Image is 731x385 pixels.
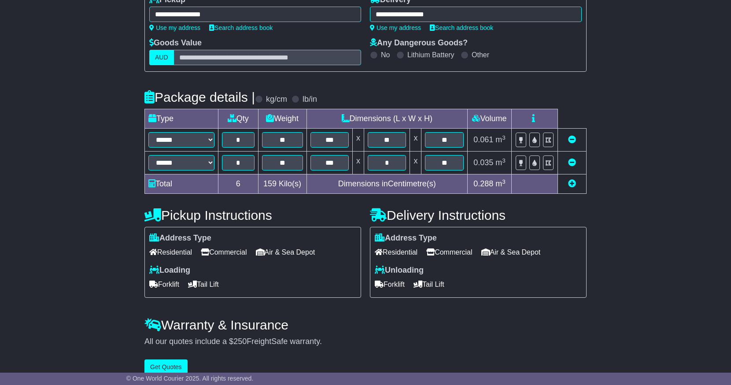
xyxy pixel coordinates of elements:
td: Dimensions in Centimetre(s) [306,174,467,194]
label: Address Type [149,233,211,243]
span: 159 [263,179,277,188]
span: Air & Sea Depot [481,245,541,259]
span: Commercial [426,245,472,259]
h4: Warranty & Insurance [144,318,587,332]
span: 0.288 [473,179,493,188]
span: m [495,135,506,144]
h4: Package details | [144,90,255,104]
label: Unloading [375,266,424,275]
label: Other [472,51,489,59]
a: Add new item [568,179,576,188]
sup: 3 [502,157,506,164]
span: Air & Sea Depot [256,245,315,259]
h4: Delivery Instructions [370,208,587,222]
span: Tail Lift [188,278,219,291]
label: Lithium Battery [407,51,454,59]
label: kg/cm [266,95,287,104]
div: All our quotes include a $ FreightSafe warranty. [144,337,587,347]
td: Kilo(s) [258,174,306,194]
span: m [495,179,506,188]
span: m [495,158,506,167]
td: 6 [218,174,258,194]
td: x [353,152,364,174]
td: x [410,152,421,174]
a: Remove this item [568,135,576,144]
label: lb/in [303,95,317,104]
label: Goods Value [149,38,202,48]
sup: 3 [502,178,506,185]
td: Qty [218,109,258,129]
span: © One World Courier 2025. All rights reserved. [126,375,254,382]
span: 0.035 [473,158,493,167]
span: Tail Lift [413,278,444,291]
td: Volume [467,109,511,129]
td: Dimensions (L x W x H) [306,109,467,129]
span: Residential [149,245,192,259]
span: Forklift [149,278,179,291]
td: x [410,129,421,152]
td: Type [145,109,218,129]
td: Total [145,174,218,194]
td: Weight [258,109,306,129]
a: Search address book [209,24,273,31]
label: No [381,51,390,59]
label: Any Dangerous Goods? [370,38,468,48]
span: Residential [375,245,417,259]
span: 0.061 [473,135,493,144]
span: Commercial [201,245,247,259]
label: Address Type [375,233,437,243]
button: Get Quotes [144,359,188,375]
a: Remove this item [568,158,576,167]
sup: 3 [502,134,506,141]
h4: Pickup Instructions [144,208,361,222]
td: x [353,129,364,152]
a: Search address book [430,24,493,31]
label: AUD [149,50,174,65]
label: Loading [149,266,190,275]
a: Use my address [149,24,200,31]
span: 250 [233,337,247,346]
a: Use my address [370,24,421,31]
span: Forklift [375,278,405,291]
